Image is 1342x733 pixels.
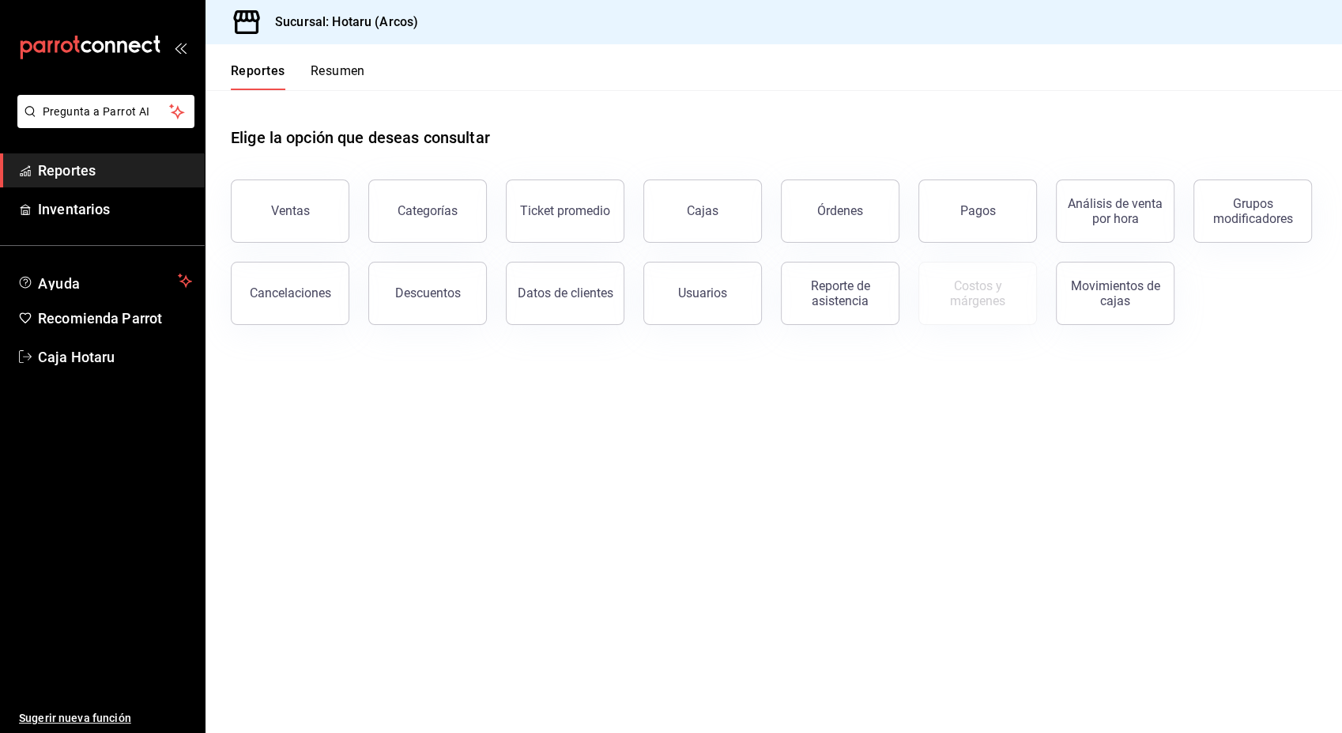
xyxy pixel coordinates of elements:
[231,63,365,90] div: navigation tabs
[643,262,762,325] button: Usuarios
[38,160,192,181] span: Reportes
[174,41,187,54] button: open_drawer_menu
[250,285,331,300] div: Cancelaciones
[395,285,461,300] div: Descuentos
[38,198,192,220] span: Inventarios
[506,262,624,325] button: Datos de clientes
[791,278,889,308] div: Reporte de asistencia
[929,278,1027,308] div: Costos y márgenes
[1193,179,1312,243] button: Grupos modificadores
[918,179,1037,243] button: Pagos
[781,179,899,243] button: Órdenes
[368,262,487,325] button: Descuentos
[687,202,719,221] div: Cajas
[271,203,310,218] div: Ventas
[231,179,349,243] button: Ventas
[311,63,365,90] button: Resumen
[1066,196,1164,226] div: Análisis de venta por hora
[398,203,458,218] div: Categorías
[231,63,285,90] button: Reportes
[520,203,610,218] div: Ticket promedio
[231,262,349,325] button: Cancelaciones
[817,203,863,218] div: Órdenes
[43,104,170,120] span: Pregunta a Parrot AI
[19,710,192,727] span: Sugerir nueva función
[1066,278,1164,308] div: Movimientos de cajas
[643,179,762,243] a: Cajas
[38,346,192,368] span: Caja Hotaru
[38,308,192,329] span: Recomienda Parrot
[262,13,418,32] h3: Sucursal: Hotaru (Arcos)
[1204,196,1302,226] div: Grupos modificadores
[11,115,194,131] a: Pregunta a Parrot AI
[960,203,996,218] div: Pagos
[17,95,194,128] button: Pregunta a Parrot AI
[368,179,487,243] button: Categorías
[918,262,1037,325] button: Contrata inventarios para ver este reporte
[518,285,613,300] div: Datos de clientes
[1056,262,1174,325] button: Movimientos de cajas
[1056,179,1174,243] button: Análisis de venta por hora
[231,126,490,149] h1: Elige la opción que deseas consultar
[506,179,624,243] button: Ticket promedio
[678,285,727,300] div: Usuarios
[38,271,172,290] span: Ayuda
[781,262,899,325] button: Reporte de asistencia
